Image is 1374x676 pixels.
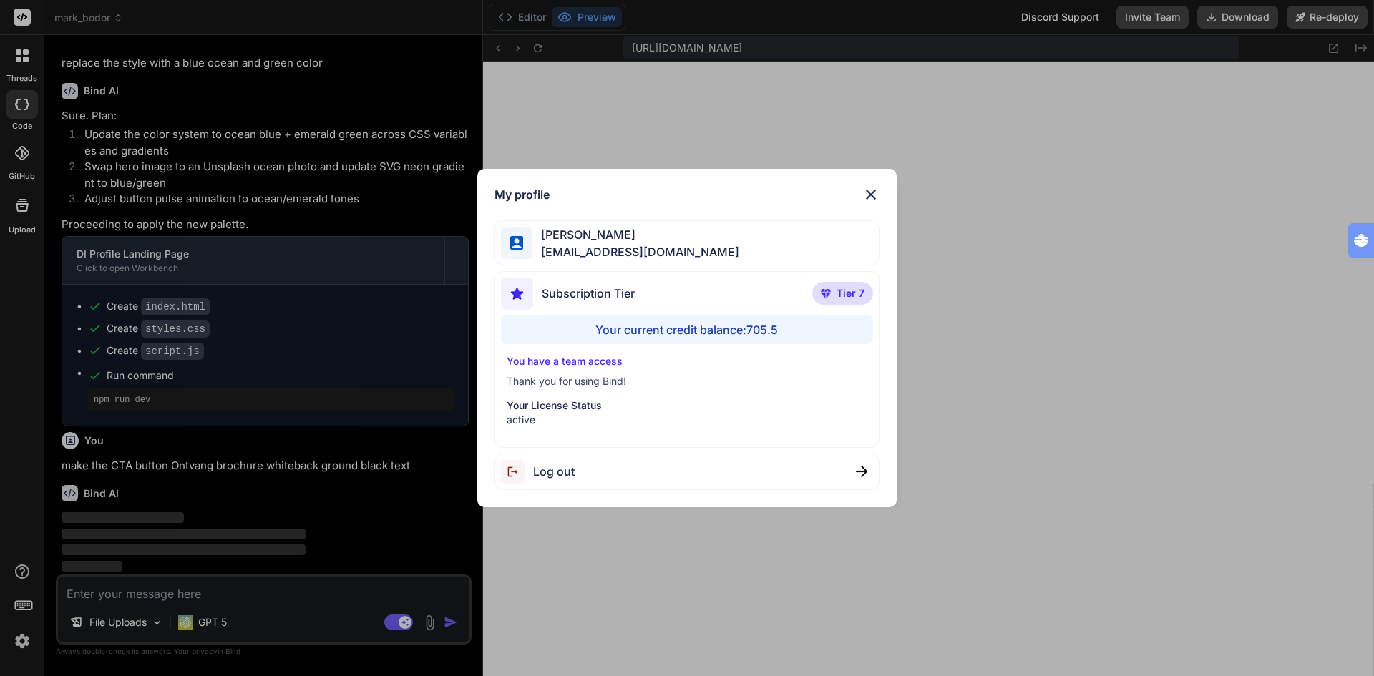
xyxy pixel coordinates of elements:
p: You have a team access [507,354,868,368]
p: Your License Status [507,398,868,413]
p: active [507,413,868,427]
img: close [862,186,880,203]
p: Thank you for using Bind! [507,374,868,388]
img: premium [821,289,831,298]
img: close [856,466,867,477]
span: [PERSON_NAME] [532,226,739,243]
span: Subscription Tier [542,285,635,302]
h1: My profile [494,186,550,203]
div: Your current credit balance: 705.5 [501,315,874,344]
span: [EMAIL_ADDRESS][DOMAIN_NAME] [532,243,739,260]
span: Tier 7 [837,286,864,300]
img: subscription [501,278,533,310]
img: profile [510,236,524,250]
img: logout [501,460,533,484]
span: Log out [533,463,575,480]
